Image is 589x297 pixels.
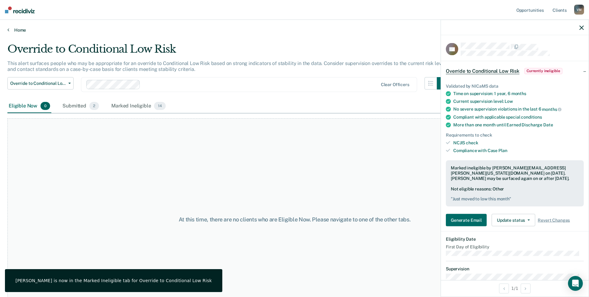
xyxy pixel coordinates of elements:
[61,99,100,113] div: Submitted
[453,115,584,120] div: Compliant with applicable special
[5,7,35,13] img: Recidiviz
[446,266,584,271] dt: Supervision
[466,140,478,145] span: check
[453,91,584,96] div: Time on supervision: 1 year, 6
[451,196,579,202] pre: " Just moved to low this month "
[446,237,584,242] dt: Eligibility Date
[574,5,584,15] div: V M
[41,102,50,110] span: 0
[498,148,507,153] span: Plan
[492,214,535,226] button: Update status
[451,165,579,181] div: Marked ineligible by [PERSON_NAME][EMAIL_ADDRESS][PERSON_NAME][US_STATE][DOMAIN_NAME] on [DATE]. ...
[446,244,584,250] dt: First Day of Eligibility
[446,68,519,74] span: Override to Conditional Low Risk
[568,276,583,291] div: Open Intercom Messenger
[89,102,99,110] span: 2
[7,27,582,33] a: Home
[446,214,487,226] button: Generate Email
[441,280,589,296] div: 1 / 1
[446,83,584,89] div: Validated by NICaMS data
[453,140,584,145] div: NCJIS
[451,186,579,202] div: Not eligible reasons: Other
[10,81,66,86] span: Override to Conditional Low Risk
[505,99,513,104] span: Low
[7,60,448,72] p: This alert surfaces people who may be appropriate for an override to Conditional Low Risk based o...
[15,278,212,283] div: [PERSON_NAME] is now in the Marked Ineligible tab for Override to Conditional Low Risk
[453,107,584,112] div: No severe supervision violations in the last 6
[453,148,584,153] div: Compliance with Case
[110,99,167,113] div: Marked Ineligible
[453,122,584,128] div: More than one month until Earned Discharge
[446,133,584,138] div: Requirements to check
[446,214,489,226] a: Generate Email
[543,122,553,127] span: Date
[542,107,561,112] span: months
[441,61,589,81] div: Override to Conditional Low RiskCurrently ineligible
[151,216,438,223] div: At this time, there are no clients who are Eligible Now. Please navigate to one of the other tabs.
[154,102,165,110] span: 14
[499,283,509,293] button: Previous Opportunity
[453,99,584,104] div: Current supervision level:
[381,82,409,87] div: Clear officers
[7,43,449,60] div: Override to Conditional Low Risk
[524,68,562,74] span: Currently ineligible
[538,217,570,223] span: Revert Changes
[511,91,526,96] span: months
[521,115,542,120] span: conditions
[521,283,531,293] button: Next Opportunity
[7,99,51,113] div: Eligible Now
